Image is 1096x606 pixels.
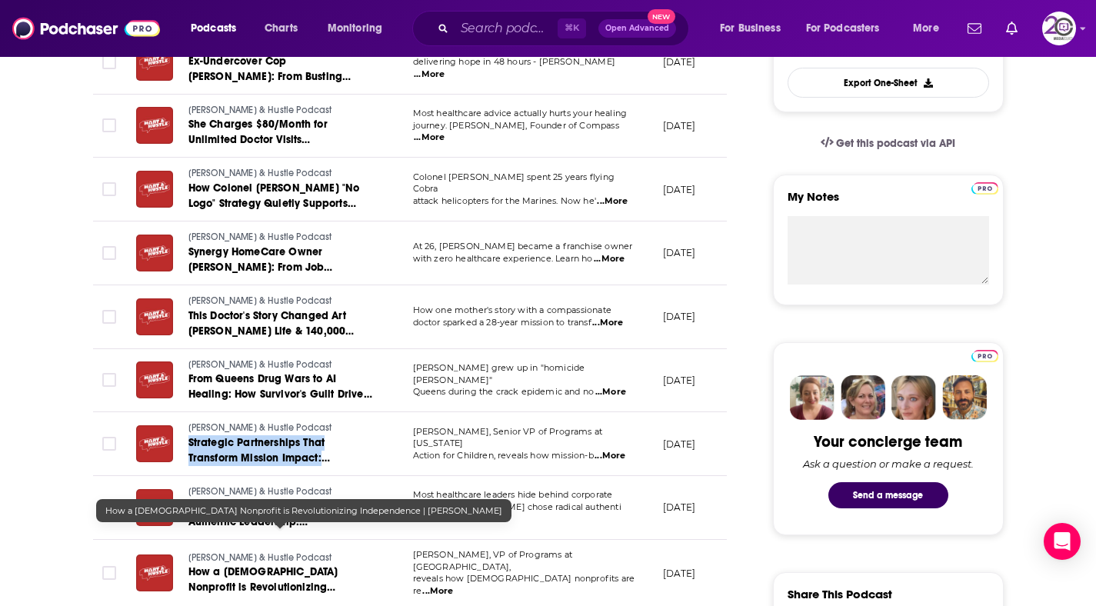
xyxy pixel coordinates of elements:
span: reveals how [DEMOGRAPHIC_DATA] nonprofits are re [413,573,635,596]
span: New [648,9,675,24]
a: How Colonel [PERSON_NAME] "No Logo" Strategy Quietly Supports 700+ Veteran Communities [188,181,373,211]
span: masks—[PERSON_NAME] chose radical authenti [413,501,621,512]
span: [PERSON_NAME] & Hustle Podcast [188,168,332,178]
a: [PERSON_NAME] & Hustle Podcast [188,295,373,308]
span: Colonel [PERSON_NAME] spent 25 years flying Cobra [413,171,615,195]
span: delivering hope in 48 hours - [PERSON_NAME] [413,56,615,67]
a: Pro website [971,348,998,362]
span: Action for Children, reveals how mission-b [413,450,594,461]
a: This Doctor's Story Changed Art [PERSON_NAME] Life & 140,000 Patients at [GEOGRAPHIC_DATA] [188,308,373,339]
button: Export One-Sheet [788,68,989,98]
span: How Colonel [PERSON_NAME] "No Logo" Strategy Quietly Supports 700+ Veteran Communities [188,181,360,225]
p: [DATE] [663,119,696,132]
a: [PERSON_NAME] & Hustle Podcast [188,485,373,499]
a: How a [DEMOGRAPHIC_DATA] Nonprofit is Revolutionizing Independence | [PERSON_NAME] [188,564,373,595]
span: ...More [594,253,625,265]
img: Sydney Profile [790,375,834,420]
span: Toggle select row [102,437,116,451]
span: Queens during the crack epidemic and no [413,386,595,397]
a: Show notifications dropdown [1000,15,1024,42]
img: Podchaser Pro [971,350,998,362]
div: Open Intercom Messenger [1044,523,1081,560]
span: ...More [414,132,445,144]
img: Barbara Profile [841,375,885,420]
a: [PERSON_NAME] & Hustle Podcast [188,358,373,372]
span: More [913,18,939,39]
h3: Share This Podcast [788,587,892,601]
a: She Charges $80/Month for Unlimited Doctor Visits ([PERSON_NAME] Reveals Why Insurance Hate This) [188,117,373,148]
button: Show profile menu [1042,12,1076,45]
p: [DATE] [663,246,696,259]
a: Get this podcast via API [808,125,968,162]
input: Search podcasts, credits, & more... [455,16,558,41]
a: [PERSON_NAME] & Hustle Podcast [188,104,373,118]
button: open menu [317,16,402,41]
span: Most healthcare leaders hide behind corporate [413,489,613,500]
span: ...More [592,317,623,329]
div: Search podcasts, credits, & more... [427,11,704,46]
a: [PERSON_NAME] & Hustle Podcast [188,551,373,565]
img: Jon Profile [942,375,987,420]
img: Podchaser - Follow, Share and Rate Podcasts [12,14,160,43]
span: Toggle select row [102,246,116,260]
span: ...More [597,195,628,208]
span: Logged in as kvolz [1042,12,1076,45]
span: Toggle select row [102,118,116,132]
a: Charts [255,16,307,41]
span: journey. [PERSON_NAME], Founder of Compass [413,120,619,131]
p: [DATE] [663,55,696,68]
span: ⌘ K [558,18,586,38]
span: How one mother's story with a compassionate [413,305,611,315]
a: Ex-Undercover Cop [PERSON_NAME]: From Busting Cartels to Delivering Hope in 48 Hours [188,54,373,85]
span: Get this podcast via API [836,137,955,150]
span: From Queens Drug Wars to AI Healing: How Survivor's Guilt Drives [PERSON_NAME] Mission [188,372,372,416]
button: open menu [902,16,958,41]
span: Toggle select row [102,566,116,580]
span: Monitoring [328,18,382,39]
p: [DATE] [663,374,696,387]
a: From Queens Drug Wars to AI Healing: How Survivor's Guilt Drives [PERSON_NAME] Mission [188,371,373,402]
span: [PERSON_NAME] & Hustle Podcast [188,552,332,563]
a: Strategic Partnerships That Transform Mission Impact: [PERSON_NAME] Framework for Nonprofit Growth [188,435,373,466]
div: Your concierge team [814,432,962,451]
img: Podchaser Pro [971,182,998,195]
span: At 26, [PERSON_NAME] became a franchise owner [413,241,633,251]
label: My Notes [788,189,989,216]
button: open menu [796,16,902,41]
span: Strategic Partnerships That Transform Mission Impact: [PERSON_NAME] Framework for Nonprofit Growth [188,436,348,495]
p: [DATE] [663,567,696,580]
span: Toggle select row [102,373,116,387]
a: [PERSON_NAME] & Hustle Podcast [188,231,373,245]
span: ...More [414,68,445,81]
span: ...More [595,450,625,462]
a: [PERSON_NAME] & Hustle Podcast [188,421,373,435]
span: For Podcasters [806,18,880,39]
span: [PERSON_NAME] grew up in "homicide [PERSON_NAME]" [413,362,585,385]
p: [DATE] [663,438,696,451]
span: Toggle select row [102,310,116,324]
button: Send a message [828,482,948,508]
button: open menu [180,16,256,41]
span: [PERSON_NAME], VP of Programs at [GEOGRAPHIC_DATA], [413,549,572,572]
span: She Charges $80/Month for Unlimited Doctor Visits ([PERSON_NAME] Reveals Why Insurance Hate This) [188,118,342,177]
p: [DATE] [663,501,696,514]
p: [DATE] [663,310,696,323]
span: ...More [422,585,453,598]
span: Synergy HomeCare Owner [PERSON_NAME]: From Job Interview Disaster to Franchise Success [188,245,343,305]
span: For Business [720,18,781,39]
span: Open Advanced [605,25,669,32]
span: Toggle select row [102,182,116,196]
span: with zero healthcare experience. Learn ho [413,253,593,264]
button: open menu [709,16,800,41]
span: ...More [595,386,626,398]
a: [PERSON_NAME] & Hustle Podcast [188,167,373,181]
span: [PERSON_NAME] & Hustle Podcast [188,105,332,115]
div: Ask a question or make a request. [803,458,974,470]
img: Jules Profile [891,375,936,420]
a: Pro website [971,180,998,195]
span: Podcasts [191,18,236,39]
span: [PERSON_NAME], Senior VP of Programs at [US_STATE] [413,426,603,449]
span: Charts [265,18,298,39]
span: Most healthcare advice actually hurts your healing [413,108,628,118]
